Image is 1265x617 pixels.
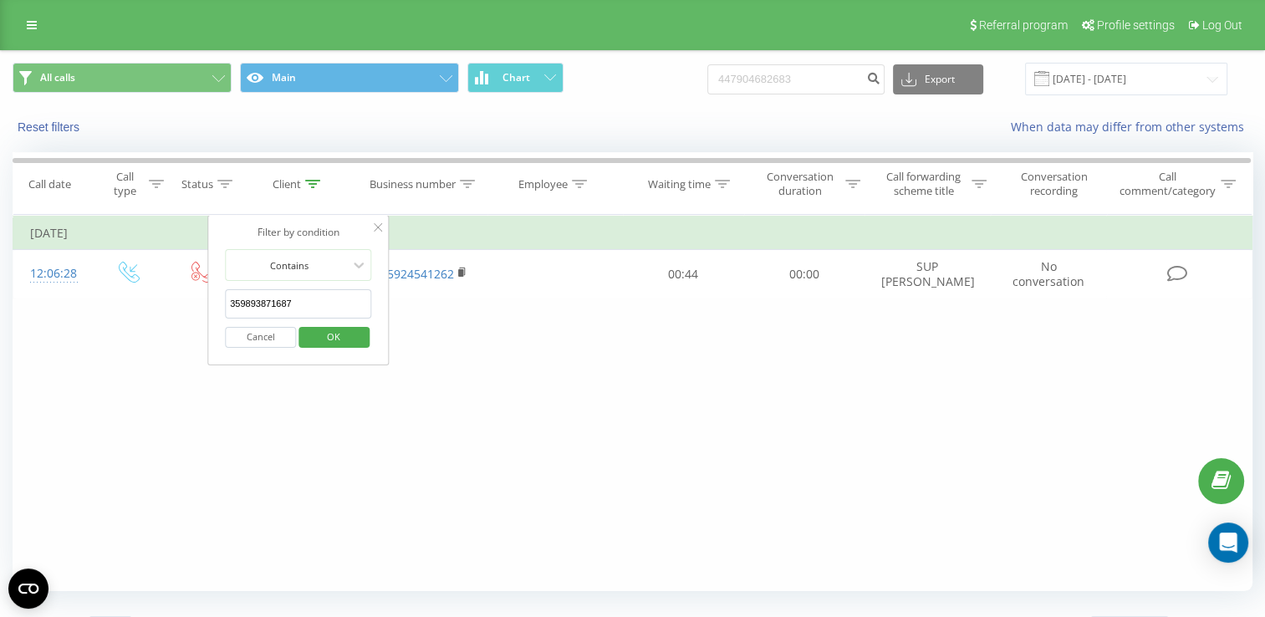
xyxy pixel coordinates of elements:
[1202,18,1242,32] span: Log Out
[13,120,88,135] button: Reset filters
[1119,170,1217,198] div: Call comment/category
[105,170,145,198] div: Call type
[1208,523,1248,563] div: Open Intercom Messenger
[518,177,568,191] div: Employee
[181,177,213,191] div: Status
[8,569,48,609] button: Open CMP widget
[893,64,983,94] button: Export
[298,327,370,348] button: OK
[1097,18,1175,32] span: Profile settings
[225,289,372,319] input: Enter value
[370,177,456,191] div: Business number
[240,63,459,93] button: Main
[880,170,967,198] div: Call forwarding scheme title
[28,177,71,191] div: Call date
[13,217,1252,250] td: [DATE]
[1006,170,1103,198] div: Conversation recording
[225,224,372,241] div: Filter by condition
[1011,119,1252,135] a: When data may differ from other systems
[502,72,530,84] span: Chart
[467,63,564,93] button: Chart
[623,250,744,298] td: 00:44
[865,250,990,298] td: SUP [PERSON_NAME]
[380,266,454,282] a: 35924541262
[225,327,296,348] button: Cancel
[743,250,865,298] td: 00:00
[310,324,357,349] span: OK
[648,177,711,191] div: Waiting time
[979,18,1068,32] span: Referral program
[707,64,885,94] input: Search by number
[758,170,841,198] div: Conversation duration
[13,63,232,93] button: All calls
[40,71,75,84] span: All calls
[1013,258,1084,289] span: No conversation
[30,258,74,290] div: 12:06:28
[273,177,301,191] div: Client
